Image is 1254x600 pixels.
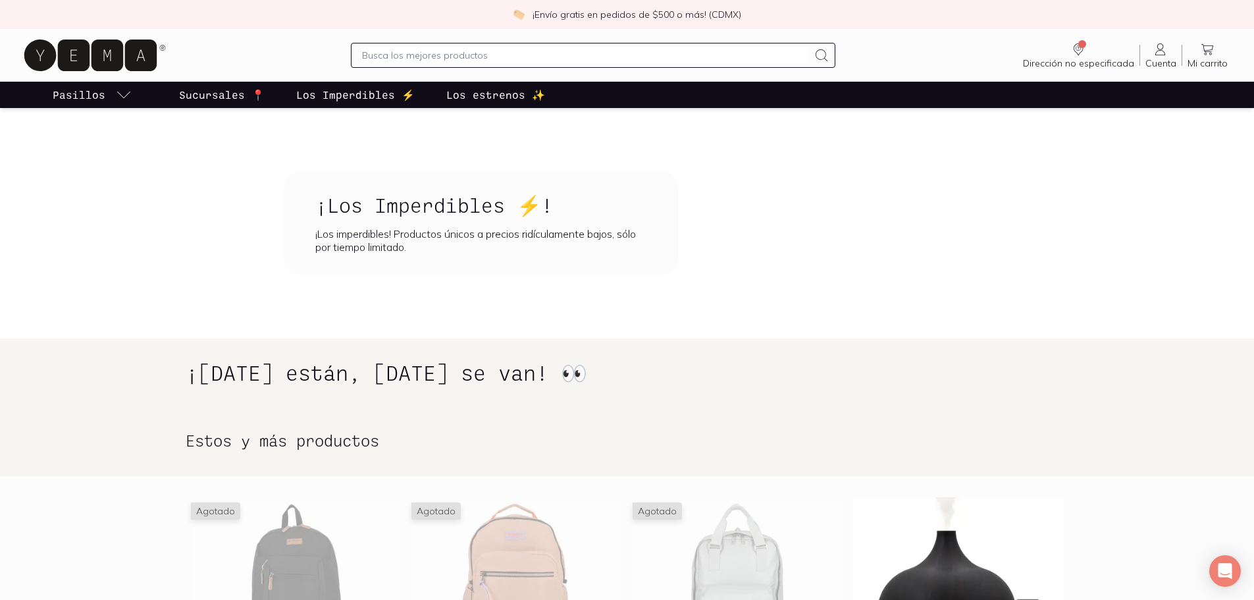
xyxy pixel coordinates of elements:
a: Cuenta [1140,41,1182,69]
span: Agotado [411,503,461,520]
a: Los estrenos ✨ [444,82,548,108]
a: pasillo-todos-link [50,82,134,108]
div: Open Intercom Messenger [1209,555,1241,587]
a: Mi carrito [1182,41,1233,69]
a: Dirección no especificada [1018,41,1139,69]
p: Los Imperdibles ⚡️ [296,87,415,103]
h1: ¡[DATE] están, [DATE] se van! 👀 [186,360,1069,385]
input: Busca los mejores productos [362,47,808,63]
span: Agotado [191,503,240,520]
a: Los Imperdibles ⚡️ [294,82,417,108]
h1: ¡Los Imperdibles ⚡! [315,193,647,217]
div: ¡Los imperdibles! Productos únicos a precios ridículamente bajos, sólo por tiempo limitado. [315,227,647,254]
span: Dirección no especificada [1023,57,1134,69]
a: Sucursales 📍 [176,82,267,108]
p: ¡Envío gratis en pedidos de $500 o más! (CDMX) [533,8,741,21]
p: Los estrenos ✨ [446,87,545,103]
p: Sucursales 📍 [179,87,265,103]
p: Pasillos [53,87,105,103]
h2: Estos y más productos [186,432,1069,449]
span: Cuenta [1145,57,1176,69]
span: Agotado [633,503,682,520]
span: Mi carrito [1188,57,1228,69]
a: ¡Los Imperdibles ⚡!¡Los imperdibles! Productos únicos a precios ridículamente bajos, sólo por tie... [284,172,721,275]
img: check [513,9,525,20]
